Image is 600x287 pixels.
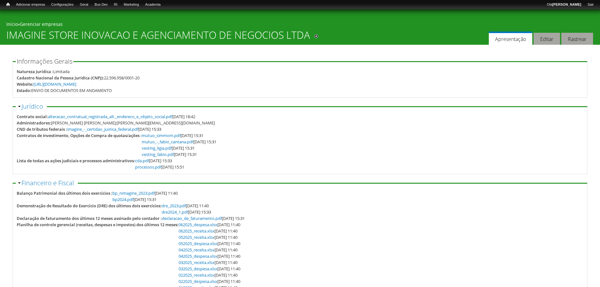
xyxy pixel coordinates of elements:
span: [DATE] 15:31 [142,139,216,145]
a: 042025_receita.xlsx [179,247,214,253]
div: Balanço Patrimonial dos últimos dois exercícios : [17,190,112,196]
a: Início [3,2,13,8]
a: vesting_fabio.pdf [142,152,174,157]
a: 062025_despesa.xlsx [179,222,217,227]
span: [DATE] 11:40 [112,190,178,196]
a: bp_nimagine_2023.pdf [112,190,155,196]
a: 022025_despesa.xlsx [179,278,217,284]
span: [DATE] 15:33 [67,126,161,132]
span: [DATE] 15:51 [135,164,184,170]
a: Academia [142,2,164,8]
a: mutuo_-_fabio_cantana.pdf [142,139,193,145]
div: Declaração de faturamento dos últimos 12 meses assinado pelo contador : [17,215,162,221]
div: Planilha de controle gerencial (receitas, despesas e impostos) dos últimos 12 meses: [17,221,179,228]
a: bp2024.pdf [112,197,134,202]
span: [DATE] 11:40 [179,247,237,253]
a: Rastrear [561,33,593,45]
span: [DATE] 15:31 [142,152,197,157]
div: Cadastro Nacional da Pessoa Jurídica (CNPJ): [17,75,104,81]
a: Editar [534,33,560,45]
div: Contratos de Investimento, Opções de Compra de quotas/ações : [17,132,142,139]
a: Jurídico [21,102,43,111]
span: [DATE] 11:40 [179,260,237,265]
a: 052025_despesa.xlsx [179,241,217,246]
div: Lista de todas as ações judiciais e processos administrativos: [17,158,135,164]
a: imagine_-_certidao_justica_federal.pdf [67,126,138,132]
div: Administradores: [17,120,51,126]
div: » [6,21,594,29]
span: [DATE] 11:40 [179,253,240,259]
a: cda.pdf [135,158,149,164]
a: Bus Dev [91,2,111,8]
span: [DATE] 15:33 [135,158,172,164]
a: declaracao_de_faturamento.pdf [162,215,222,221]
a: [URL][DOMAIN_NAME] [33,81,76,87]
a: Olá[PERSON_NAME] [544,2,584,8]
div: ENVIO DE DOCUMENTOS EM ANDAMENTO [31,87,112,94]
h1: IMAGINE STORE INOVACAO E AGENCIAMENTO DE NEGOCIOS LTDA [6,29,310,45]
span: [DATE] 15:31 [142,133,203,138]
div: Demonstração de Resultado do Exercício (DRE) dos últimos dois exercícios: [17,203,162,209]
a: Adicionar empresa [13,2,48,8]
div: Website: [17,81,33,87]
a: 032025_receita.xlsx [179,260,214,265]
a: Apresentação [489,32,532,45]
span: [DATE] 11:40 [179,266,240,272]
span: [DATE] 15:31 [162,215,245,221]
div: Limitada [53,68,70,75]
a: processos.pdf [135,164,161,170]
div: CND de tributos federais : [17,126,67,132]
span: [DATE] 15:31 [112,197,157,202]
a: dre2024_1.pdf [162,209,188,215]
span: [DATE] 15:33 [162,209,211,215]
a: 062025_receita.xlsx [179,228,214,234]
a: Configurações [48,2,77,8]
a: Financeiro e Fiscal [21,179,74,187]
a: vesting_ligia.pdf [142,145,172,151]
div: [PERSON_NAME] [PERSON_NAME];[PERSON_NAME][EMAIL_ADDRESS][DOMAIN_NAME] [51,120,215,126]
a: dre_2023.pdf [162,203,186,209]
span: Informações Gerais [17,57,72,66]
a: 052025_receita.xlsx [179,234,214,240]
a: alteracao_contratual_registrada_alt._endereco_e_objeto_social.pdf [48,114,172,119]
a: Marketing [121,2,142,8]
span: [DATE] 18:42 [48,114,195,119]
span: [DATE] 15:31 [142,145,195,151]
span: [DATE] 11:40 [179,272,237,278]
span: [DATE] 11:40 [179,228,237,234]
div: 22.596.958/0001-20 [104,75,140,81]
span: [DATE] 11:40 [179,241,240,246]
span: [DATE] 11:40 [179,222,240,227]
a: Sair [584,2,597,8]
a: Geral [77,2,91,8]
span: [DATE] 11:40 [179,234,237,240]
div: Natureza Jurídica : [17,68,53,75]
strong: [PERSON_NAME] [552,3,581,6]
div: Estado: [17,87,31,94]
span: Início [6,2,10,7]
a: 032025_despesa.xlsx [179,266,217,272]
a: RI [111,2,121,8]
a: mutuo_simmom.pdf [142,133,180,138]
a: Gerenciar empresas [20,21,63,27]
div: Contrato social: [17,113,48,120]
span: [DATE] 11:40 [179,278,240,284]
a: 042025_despesa.xlsx [179,253,217,259]
a: Início [6,21,18,27]
a: 022025_receita.xlsx [179,272,214,278]
span: [DATE] 11:40 [162,203,209,209]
